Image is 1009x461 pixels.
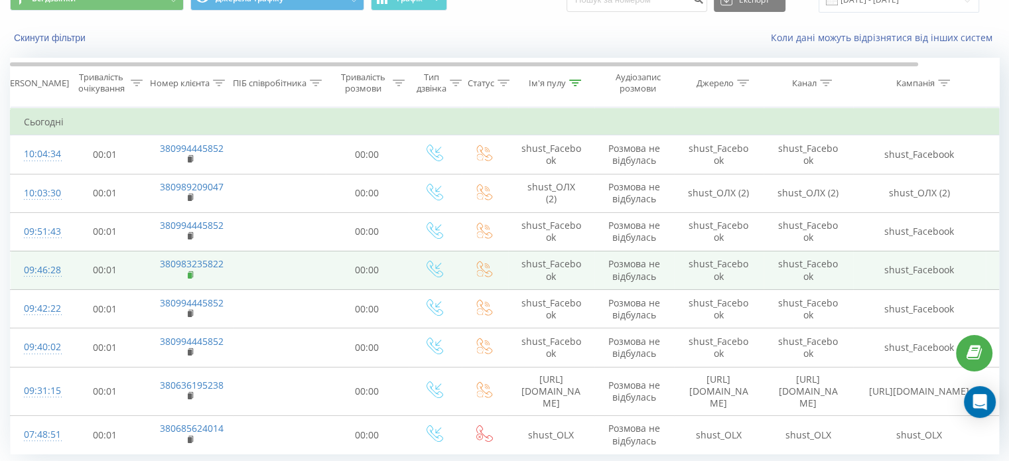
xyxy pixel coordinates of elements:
[608,296,660,321] span: Розмова не відбулась
[24,180,50,206] div: 10:03:30
[326,328,409,367] td: 00:00
[326,367,409,416] td: 00:00
[337,72,389,94] div: Тривалість розмови
[10,32,92,44] button: Скинути фільтри
[326,251,409,289] td: 00:00
[160,296,224,309] a: 380994445852
[326,135,409,174] td: 00:00
[853,367,986,416] td: [URL][DOMAIN_NAME]
[160,142,224,155] a: 380994445852
[608,379,660,403] span: Розмова не відбулась
[764,416,853,454] td: shust_OLX
[853,416,986,454] td: shust_OLX
[608,219,660,243] span: Розмова не відбулась
[160,422,224,434] a: 380685624014
[529,78,566,89] div: Ім'я пулу
[160,180,224,193] a: 380989209047
[853,174,986,212] td: shust_ОЛХ (2)
[2,78,69,89] div: [PERSON_NAME]
[64,212,147,251] td: 00:01
[674,290,764,328] td: shust_Facebook
[508,367,594,416] td: [URL][DOMAIN_NAME]
[792,78,817,89] div: Канал
[233,78,306,89] div: ПІБ співробітника
[608,257,660,282] span: Розмова не відбулась
[508,135,594,174] td: shust_Facebook
[764,212,853,251] td: shust_Facebook
[150,78,210,89] div: Номер клієнта
[64,367,147,416] td: 00:01
[964,386,996,418] div: Open Intercom Messenger
[508,290,594,328] td: shust_Facebook
[606,72,670,94] div: Аудіозапис розмови
[674,367,764,416] td: [URL][DOMAIN_NAME]
[508,174,594,212] td: shust_ОЛХ (2)
[764,290,853,328] td: shust_Facebook
[326,290,409,328] td: 00:00
[468,78,494,89] div: Статус
[853,290,986,328] td: shust_Facebook
[160,335,224,348] a: 380994445852
[674,174,764,212] td: shust_ОЛХ (2)
[24,422,50,448] div: 07:48:51
[24,219,50,245] div: 09:51:43
[764,328,853,367] td: shust_Facebook
[160,257,224,270] a: 380983235822
[64,251,147,289] td: 00:01
[608,180,660,205] span: Розмова не відбулась
[326,416,409,454] td: 00:00
[508,328,594,367] td: shust_Facebook
[764,135,853,174] td: shust_Facebook
[608,335,660,360] span: Розмова не відбулась
[674,251,764,289] td: shust_Facebook
[508,416,594,454] td: shust_OLX
[608,422,660,446] span: Розмова не відбулась
[697,78,734,89] div: Джерело
[764,174,853,212] td: shust_ОЛХ (2)
[608,142,660,166] span: Розмова не відбулась
[326,174,409,212] td: 00:00
[764,251,853,289] td: shust_Facebook
[64,135,147,174] td: 00:01
[75,72,127,94] div: Тривалість очікування
[24,141,50,167] div: 10:04:34
[674,212,764,251] td: shust_Facebook
[24,296,50,322] div: 09:42:22
[674,135,764,174] td: shust_Facebook
[508,212,594,251] td: shust_Facebook
[771,31,999,44] a: Коли дані можуть відрізнятися вiд інших систем
[64,174,147,212] td: 00:01
[674,416,764,454] td: shust_OLX
[64,328,147,367] td: 00:01
[853,328,986,367] td: shust_Facebook
[24,257,50,283] div: 09:46:28
[853,212,986,251] td: shust_Facebook
[674,328,764,367] td: shust_Facebook
[508,251,594,289] td: shust_Facebook
[24,378,50,404] div: 09:31:15
[160,219,224,231] a: 380994445852
[764,367,853,416] td: [URL][DOMAIN_NAME]
[160,379,224,391] a: 380636195238
[64,416,147,454] td: 00:01
[896,78,935,89] div: Кампанія
[64,290,147,328] td: 00:01
[326,212,409,251] td: 00:00
[417,72,446,94] div: Тип дзвінка
[24,334,50,360] div: 09:40:02
[853,251,986,289] td: shust_Facebook
[853,135,986,174] td: shust_Facebook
